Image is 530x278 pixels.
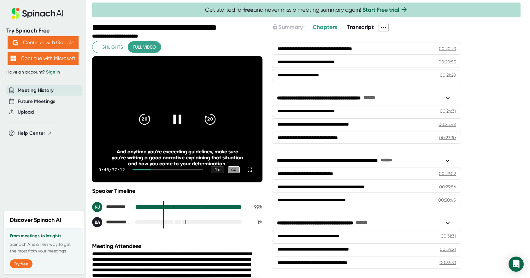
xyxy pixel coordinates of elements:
[18,130,45,137] span: Help Center
[272,23,303,32] button: Summary
[10,259,32,268] button: Try free
[440,246,456,252] div: 00:34:21
[347,24,374,31] span: Transcript
[439,121,456,127] div: 00:25:48
[109,149,245,167] div: And anytime you're exceeding guidelines, make sure you're writing a good narrative explaining tha...
[98,167,125,172] div: 9:46 / 37:12
[18,98,55,105] button: Future Meetings
[439,45,456,52] div: 00:20:23
[278,24,303,31] span: Summary
[128,41,161,53] button: Full video
[211,166,224,173] div: 1 x
[347,23,374,32] button: Transcript
[92,243,264,250] div: Meeting Attendees
[313,23,338,32] button: Chapters
[18,130,52,137] button: Help Center
[247,204,262,210] div: 99 %
[439,170,456,177] div: 00:29:02
[10,216,61,224] h2: Discover Spinach AI
[439,259,456,266] div: 00:36:33
[313,24,338,31] span: Chapters
[228,166,240,174] div: CC
[439,184,456,190] div: 00:29:56
[18,87,54,94] button: Meeting History
[362,6,399,13] a: Start Free trial
[8,52,79,65] button: Continue with Microsoft
[18,109,34,116] button: Upload
[97,43,123,51] span: Highlights
[10,241,78,254] p: Spinach AI is a new way to get the most from your meetings
[10,234,78,239] h3: From meetings to insights
[92,217,102,227] div: BA
[92,187,262,194] div: Speaker Timeline
[8,36,79,49] button: Continue with Google
[439,134,456,141] div: 00:27:30
[438,197,456,203] div: 00:30:45
[243,6,253,13] b: free
[13,40,18,45] img: Aehbyd4JwY73AAAAAElFTkSuQmCC
[6,27,79,34] div: Try Spinach Free
[440,72,456,78] div: 00:21:28
[247,219,262,225] div: 1 %
[440,108,456,114] div: 00:24:31
[439,59,456,65] div: 00:20:53
[205,6,408,14] span: Get started for and never miss a meeting summary again!
[509,257,524,272] div: Open Intercom Messenger
[6,69,79,75] div: Have an account?
[92,202,102,212] div: NJ
[441,233,456,239] div: 00:31:31
[92,202,130,212] div: Noll, Judi
[92,41,128,53] button: Highlights
[133,43,156,51] span: Full video
[46,69,60,75] a: Sign in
